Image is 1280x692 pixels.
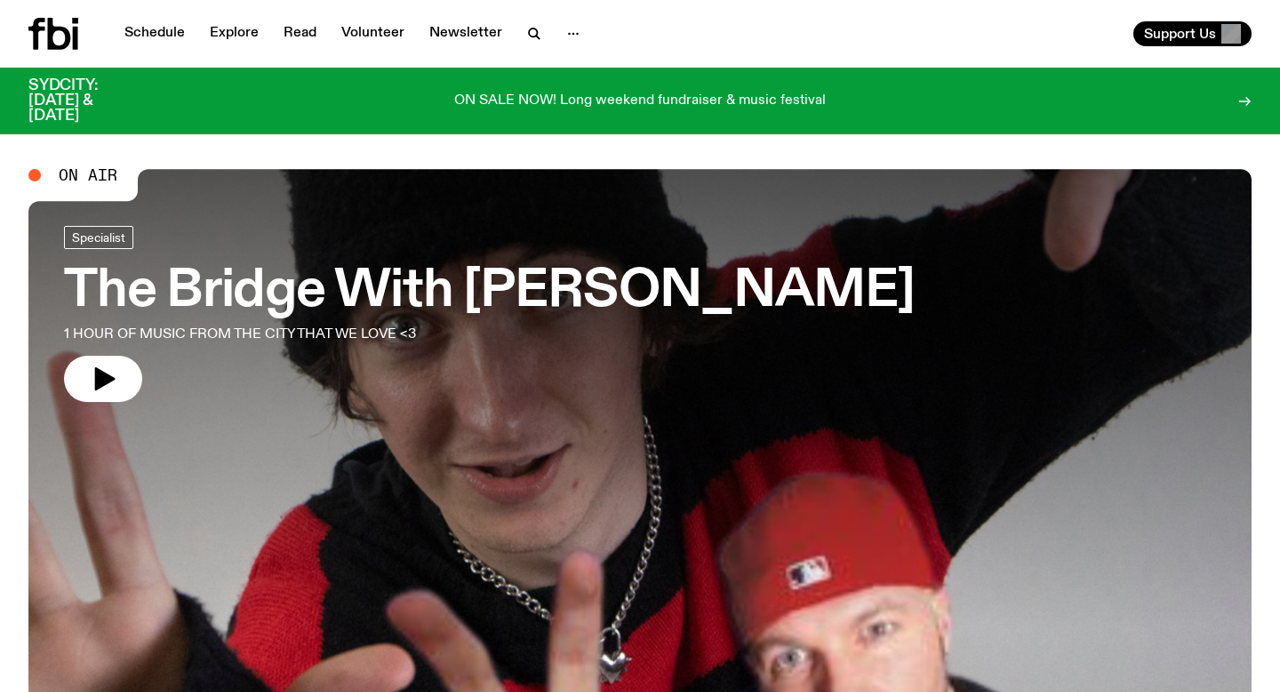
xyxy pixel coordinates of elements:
a: Newsletter [419,21,513,46]
a: Volunteer [331,21,415,46]
p: ON SALE NOW! Long weekend fundraiser & music festival [454,93,826,109]
p: 1 HOUR OF MUSIC FROM THE CITY THAT WE LOVE <3 [64,324,519,345]
h3: The Bridge With [PERSON_NAME] [64,267,915,317]
a: The Bridge With [PERSON_NAME]1 HOUR OF MUSIC FROM THE CITY THAT WE LOVE <3 [64,226,915,402]
button: Support Us [1133,21,1252,46]
span: On Air [59,167,117,183]
a: Schedule [114,21,196,46]
span: Specialist [72,230,125,244]
span: Support Us [1144,26,1216,42]
a: Explore [199,21,269,46]
a: Read [273,21,327,46]
a: Specialist [64,226,133,249]
h3: SYDCITY: [DATE] & [DATE] [28,78,142,124]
